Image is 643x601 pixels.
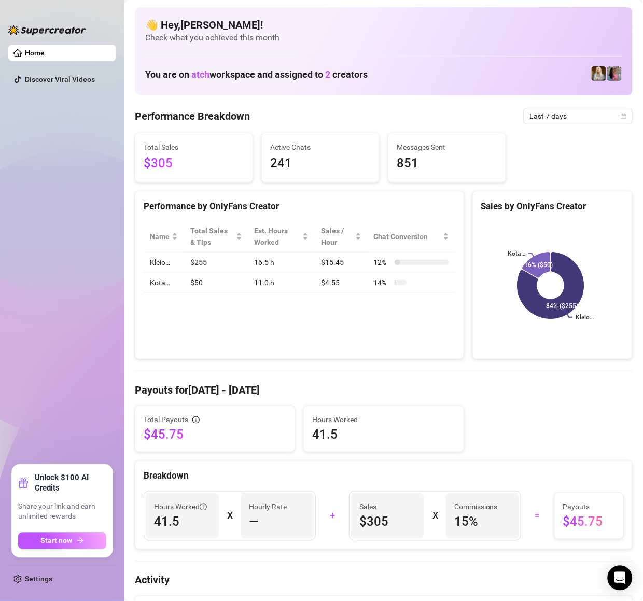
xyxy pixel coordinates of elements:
[432,508,438,524] div: X
[135,109,250,123] h4: Performance Breakdown
[135,383,633,397] h4: Payouts for [DATE] - [DATE]
[312,427,455,443] span: 41.5
[374,231,441,242] span: Chat Conversion
[315,253,367,273] td: $15.45
[144,469,624,483] div: Breakdown
[315,221,367,253] th: Sales / Hour
[621,113,627,119] span: calendar
[144,142,244,153] span: Total Sales
[397,154,497,174] span: 851
[35,473,106,494] strong: Unlock $100 AI Credits
[25,49,45,57] a: Home
[192,416,200,424] span: info-circle
[530,108,626,124] span: Last 7 days
[359,501,416,513] span: Sales
[150,231,170,242] span: Name
[312,414,455,426] span: Hours Worked
[25,75,95,83] a: Discover Viral Videos
[18,478,29,488] span: gift
[359,514,416,530] span: $305
[145,18,622,32] h4: 👋 Hey, [PERSON_NAME] !
[144,253,184,273] td: Kleio…
[77,537,84,544] span: arrow-right
[18,502,106,522] span: Share your link and earn unlimited rewards
[184,253,248,273] td: $255
[249,514,259,530] span: —
[592,66,606,81] img: Kleio
[374,277,390,288] span: 14 %
[41,537,73,545] span: Start now
[454,514,511,530] span: 15 %
[248,253,315,273] td: 16.5 h
[270,142,371,153] span: Active Chats
[368,221,455,253] th: Chat Conversion
[8,25,86,35] img: logo-BBDzfeDw.svg
[270,154,371,174] span: 241
[374,257,390,268] span: 12 %
[315,273,367,293] td: $4.55
[454,501,498,513] article: Commissions
[527,508,548,524] div: =
[200,504,207,511] span: info-circle
[144,427,286,443] span: $45.75
[191,69,209,80] span: atch
[397,142,497,153] span: Messages Sent
[481,200,624,214] div: Sales by OnlyFans Creator
[18,533,106,549] button: Start nowarrow-right
[144,221,184,253] th: Name
[608,566,633,591] div: Open Intercom Messenger
[321,225,353,248] span: Sales / Hour
[144,154,244,174] span: $305
[154,501,207,513] span: Hours Worked
[255,225,301,248] div: Est. Hours Worked
[25,575,52,583] a: Settings
[154,514,211,530] span: 41.5
[144,414,188,426] span: Total Payouts
[184,221,248,253] th: Total Sales & Tips
[227,508,232,524] div: X
[576,314,594,322] text: Kleio…
[144,273,184,293] td: Kota…
[563,501,615,513] span: Payouts
[325,69,330,80] span: 2
[508,250,525,258] text: Kota…
[249,501,287,513] article: Hourly Rate
[563,514,615,530] span: $45.75
[144,200,455,214] div: Performance by OnlyFans Creator
[248,273,315,293] td: 11.0 h
[135,573,633,588] h4: Activity
[322,508,343,524] div: +
[607,66,622,81] img: Kota
[190,225,234,248] span: Total Sales & Tips
[184,273,248,293] td: $50
[145,69,368,80] h1: You are on workspace and assigned to creators
[145,32,622,44] span: Check what you achieved this month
